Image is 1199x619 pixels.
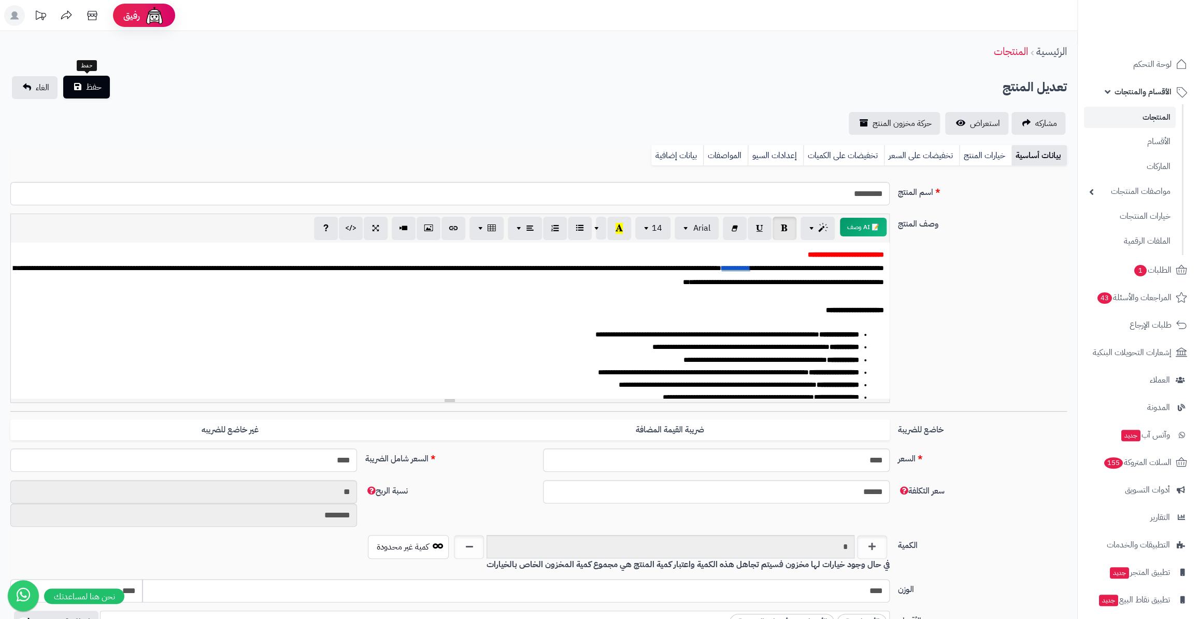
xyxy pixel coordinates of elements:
[894,182,1072,199] label: اسم المنتج
[1084,131,1176,153] a: الأقسام
[1133,263,1172,277] span: الطلبات
[27,5,53,29] a: تحديثات المنصة
[123,9,140,22] span: رفيق
[1125,483,1170,497] span: أدوات التسويق
[1107,538,1170,552] span: التطبيقات والخدمات
[703,145,748,166] a: المواصفات
[1150,373,1170,387] span: العملاء
[959,145,1011,166] a: خيارات المنتج
[1084,205,1176,228] a: خيارات المنتجات
[77,60,97,72] div: حفظ
[144,5,165,26] img: ai-face.png
[450,419,889,441] label: ضريبة القيمة المضافة
[86,81,102,93] span: حفظ
[1084,368,1193,392] a: العملاء
[849,112,940,135] a: حركة مخزون المنتج
[12,76,58,99] a: الغاء
[651,145,703,166] a: بيانات إضافية
[873,117,932,130] span: حركة مخزون المنتج
[1109,565,1170,580] span: تطبيق المتجر
[1084,395,1193,420] a: المدونة
[652,222,662,234] span: 14
[1084,52,1193,77] a: لوحة التحكم
[693,222,710,234] span: Arial
[1110,567,1129,579] span: جديد
[1098,593,1170,607] span: تطبيق نقاط البيع
[945,112,1008,135] a: استعراض
[1011,145,1067,166] a: بيانات أساسية
[894,448,1072,465] label: السعر
[1134,265,1147,276] span: 1
[1084,423,1193,447] a: وآتس آبجديد
[1096,290,1172,305] span: المراجعات والأسئلة
[1084,450,1193,475] a: السلات المتروكة155
[1121,430,1140,441] span: جديد
[365,485,408,497] span: نسبة الربح
[1084,340,1193,365] a: إشعارات التحويلات البنكية
[1130,318,1172,332] span: طلبات الإرجاع
[840,218,887,236] button: 📝 AI وصف
[1036,44,1067,59] a: الرئيسية
[1084,532,1193,557] a: التطبيقات والخدمات
[1084,285,1193,310] a: المراجعات والأسئلة43
[1115,85,1172,99] span: الأقسام والمنتجات
[1104,457,1123,469] span: 155
[1003,77,1067,98] h2: تعديل المنتج
[1084,505,1193,530] a: التقارير
[635,217,670,240] button: 14
[1084,560,1193,585] a: تطبيق المتجرجديد
[1084,313,1193,337] a: طلبات الإرجاع
[1097,292,1112,304] span: 43
[1150,510,1170,525] span: التقارير
[1084,156,1176,178] a: الماركات
[748,145,803,166] a: إعدادات السيو
[884,145,959,166] a: تخفيضات على السعر
[894,535,1072,552] label: الكمية
[487,558,890,571] b: في حال وجود خيارات لها مخزون فسيتم تجاهل هذه الكمية واعتبار كمية المنتج هي مجموع كمية المخزون الخ...
[1011,112,1065,135] a: مشاركه
[675,217,719,240] button: Arial
[1103,455,1172,470] span: السلات المتروكة
[898,485,945,497] span: سعر التكلفة
[1084,180,1176,203] a: مواصفات المنتجات
[894,419,1072,436] label: خاضع للضريبة
[803,145,884,166] a: تخفيضات على الكميات
[1084,107,1176,128] a: المنتجات
[1099,595,1118,606] span: جديد
[1084,477,1193,502] a: أدوات التسويق
[63,76,110,99] button: حفظ
[10,419,450,441] label: غير خاضع للضريبه
[1093,345,1172,360] span: إشعارات التحويلات البنكية
[970,117,1000,130] span: استعراض
[994,44,1028,59] a: المنتجات
[36,81,49,94] span: الغاء
[894,214,1072,230] label: وصف المنتج
[1133,57,1172,72] span: لوحة التحكم
[1084,230,1176,252] a: الملفات الرقمية
[894,579,1072,596] label: الوزن
[1129,29,1189,51] img: logo-2.png
[1084,258,1193,283] a: الطلبات1
[361,448,539,465] label: السعر شامل الضريبة
[1035,117,1057,130] span: مشاركه
[1120,428,1170,442] span: وآتس آب
[1084,587,1193,612] a: تطبيق نقاط البيعجديد
[1147,400,1170,415] span: المدونة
